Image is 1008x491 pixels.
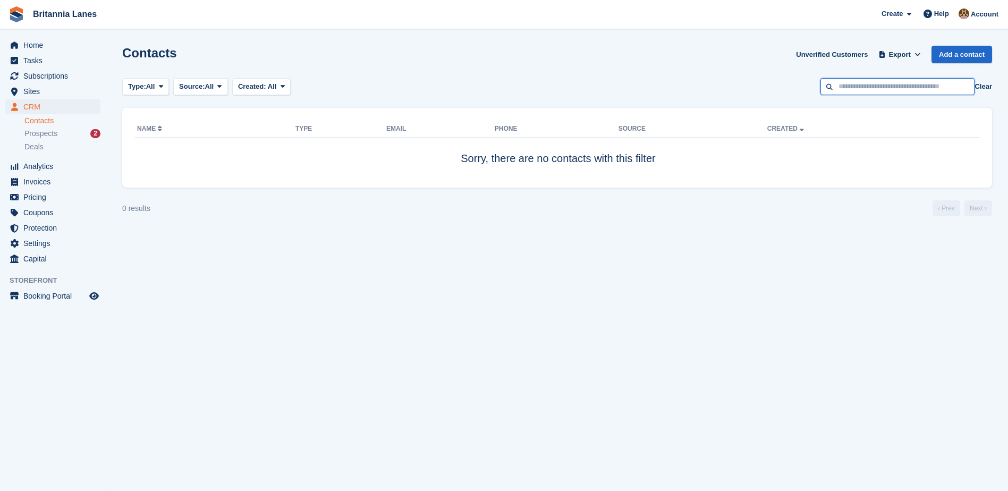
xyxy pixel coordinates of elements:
a: Deals [24,141,100,153]
a: Add a contact [931,46,992,63]
span: Type: [128,81,146,92]
button: Export [876,46,923,63]
a: menu [5,99,100,114]
span: All [146,81,155,92]
div: 0 results [122,203,150,214]
span: Settings [23,236,87,251]
a: Britannia Lanes [29,5,101,23]
span: Analytics [23,159,87,174]
span: Source: [179,81,205,92]
a: Unverified Customers [792,46,872,63]
a: menu [5,84,100,99]
th: Phone [495,121,619,138]
a: menu [5,289,100,303]
span: All [205,81,214,92]
span: Prospects [24,129,57,139]
a: menu [5,159,100,174]
h1: Contacts [122,46,177,60]
a: menu [5,221,100,235]
a: Prospects 2 [24,128,100,139]
a: menu [5,205,100,220]
span: Deals [24,142,44,152]
span: Export [889,49,911,60]
span: Help [934,9,949,19]
span: Pricing [23,190,87,205]
a: menu [5,251,100,266]
span: Created: [238,82,266,90]
th: Type [295,121,386,138]
span: Account [971,9,998,20]
a: Contacts [24,116,100,126]
span: Storefront [10,275,106,286]
span: Invoices [23,174,87,189]
a: Preview store [88,290,100,302]
a: menu [5,174,100,189]
span: Booking Portal [23,289,87,303]
a: menu [5,69,100,83]
a: Name [137,125,164,132]
th: Email [386,121,495,138]
a: Created [767,125,806,132]
button: Type: All [122,78,169,96]
span: Sites [23,84,87,99]
a: menu [5,38,100,53]
span: Coupons [23,205,87,220]
button: Source: All [173,78,228,96]
a: menu [5,53,100,68]
a: Previous [933,200,960,216]
img: Admin [959,9,969,19]
span: Create [882,9,903,19]
span: Subscriptions [23,69,87,83]
a: Next [964,200,992,216]
span: Home [23,38,87,53]
span: Sorry, there are no contacts with this filter [461,153,655,164]
button: Created: All [232,78,291,96]
span: Tasks [23,53,87,68]
img: stora-icon-8386f47178a22dfd0bd8f6a31ec36ba5ce8667c1dd55bd0f319d3a0aa187defe.svg [9,6,24,22]
nav: Page [930,200,994,216]
button: Clear [975,81,992,92]
span: Capital [23,251,87,266]
div: 2 [90,129,100,138]
a: menu [5,190,100,205]
th: Source [619,121,767,138]
a: menu [5,236,100,251]
span: All [268,82,277,90]
span: Protection [23,221,87,235]
span: CRM [23,99,87,114]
